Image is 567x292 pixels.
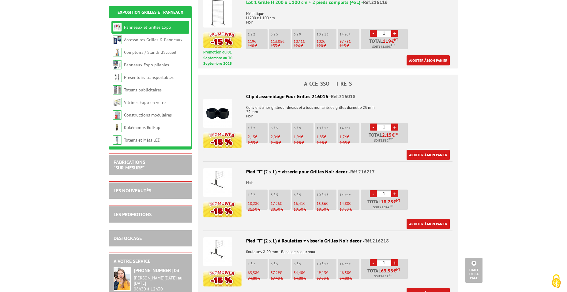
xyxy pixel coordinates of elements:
span: 2,15 [382,132,392,137]
p: 1 à 2 [248,32,268,36]
p: € [294,201,314,206]
a: Présentoirs transportables [124,75,174,80]
strong: [PHONE_NUMBER] 03 [134,267,179,273]
p: 14 et + [340,32,359,36]
p: 20,30 € [271,207,291,212]
p: € [340,135,359,139]
p: 3 à 5 [271,193,291,197]
div: Pied "T" (2 x L) + visserie pour Grilles Noir decor - [203,168,452,175]
a: + [391,30,398,37]
img: promotion [203,201,242,217]
span: 76.3 [381,274,387,279]
p: € [271,135,291,139]
sup: HT [396,198,400,203]
a: + [391,259,398,266]
p: 126 € [294,44,314,48]
sup: HT [395,132,399,136]
p: 6 à 9 [294,126,314,130]
img: Accessoires Grilles & Panneaux [113,35,122,44]
a: Exposition Grilles et Panneaux [118,9,183,15]
p: 21,50 € [248,207,268,212]
a: - [370,259,377,266]
p: € [317,271,336,275]
p: € [317,39,336,44]
sup: TTC [391,43,395,47]
span: 2.58 [381,138,387,143]
h2: A votre service [114,259,187,264]
span: 18,28 [248,201,257,206]
p: 2,53 € [248,141,268,145]
a: - [370,124,377,131]
img: Panneaux et Grilles Expo [113,23,122,32]
span: Soit € [374,138,393,143]
span: Réf.216218 [364,238,389,244]
p: 14 et + [340,126,359,130]
p: 2,28 € [294,141,314,145]
sup: HT [394,38,398,42]
a: Ajouter à mon panier [407,150,450,160]
p: 6 à 9 [294,193,314,197]
img: Comptoirs / Stands d'accueil [113,48,122,57]
p: 19,30 € [294,207,314,212]
a: Haut de la page [465,258,483,283]
p: 54,80 € [340,276,359,281]
p: 1 à 2 [248,193,268,197]
p: 67,40 € [271,276,291,281]
a: LES NOUVEAUTÉS [114,187,151,194]
span: 18,28 [381,199,393,204]
span: 1,94 [294,134,301,139]
span: 21.94 [380,205,388,210]
img: Panneaux Expo pliables [113,60,122,69]
a: Comptoirs / Stands d'accueil [124,50,176,55]
span: 1,85 [317,134,324,139]
a: - [370,190,377,197]
img: Pied [203,168,232,197]
a: Ajouter à mon panier [407,219,450,229]
span: 46,58 [340,270,349,275]
span: 14,88 [340,201,349,206]
img: promotion [203,271,242,286]
a: Totems et Mâts LCD [124,137,160,143]
a: Panneaux Expo pliables [124,62,169,68]
p: € [340,39,359,44]
p: € [340,201,359,206]
span: 107.1 [294,39,303,44]
span: 119 [248,39,254,44]
p: 10 à 13 [317,126,336,130]
a: + [391,124,398,131]
p: 57,80 € [317,276,336,281]
p: 2,18 € [317,141,336,145]
img: Totems publicitaires [113,85,122,94]
span: 16,41 [294,201,303,206]
span: 63,58 [248,270,257,275]
p: € [271,271,291,275]
p: 3 à 5 [271,126,291,130]
img: promotion [203,32,242,48]
p: € [271,201,291,206]
p: 6 à 9 [294,262,314,266]
p: 3 à 5 [271,32,291,36]
span: 113.05 [271,39,282,44]
img: Pied [203,237,232,266]
img: Présentoirs transportables [113,73,122,82]
p: Noir [203,176,452,185]
a: Kakémonos Roll-up [124,125,160,130]
p: € [340,271,359,275]
p: € [317,135,336,139]
p: 10 à 13 [317,262,336,266]
p: 3 à 5 [271,262,291,266]
p: Convient à nos grilles ci-dessus et à tous montants de grilles diamètre 25 mm 25 mm Noir [203,101,452,118]
p: € [271,39,291,44]
p: 1 à 2 [248,262,268,266]
img: Vitrines Expo en verre [113,98,122,107]
p: Promotion du 01 Septembre au 30 Septembre 2025 [203,50,242,67]
a: Constructions modulaires [124,112,172,118]
div: Clip d'assemblage Pour Grilles 216016 - [203,93,452,100]
span: 49,13 [317,270,326,275]
span: Soit € [373,205,394,210]
sup: TTC [389,204,394,208]
p: 140 € [248,44,268,48]
span: 15,56 [317,201,326,206]
span: € [391,39,394,43]
p: 10 à 13 [317,32,336,36]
